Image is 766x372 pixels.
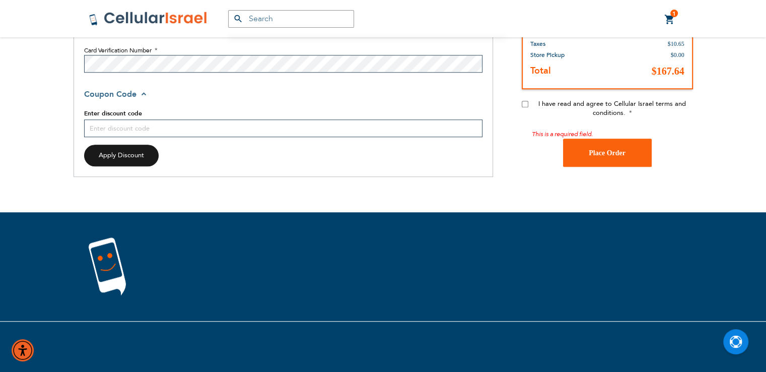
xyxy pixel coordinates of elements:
[530,65,551,77] strong: Total
[84,46,152,54] span: Card Verification Number
[563,139,652,167] button: Place Order
[664,14,675,26] a: 1
[532,128,693,139] div: This is a required field.
[538,99,686,117] span: I have read and agree to Cellular Israel terms and conditions.
[530,51,565,59] span: Store Pickup
[12,339,34,361] div: Accessibility Menu
[84,145,159,166] button: Apply Discount
[99,151,144,160] span: Apply Discount
[84,119,482,137] input: Enter discount code
[84,89,136,100] span: Coupon Code
[672,10,676,18] span: 1
[671,51,684,58] span: $0.00
[589,149,625,157] span: Place Order
[84,109,142,117] span: Enter discount code
[668,40,684,47] span: $10.65
[228,10,354,28] input: Search
[652,66,684,77] span: $167.64
[530,38,609,49] th: Taxes
[89,11,208,26] img: Cellular Israel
